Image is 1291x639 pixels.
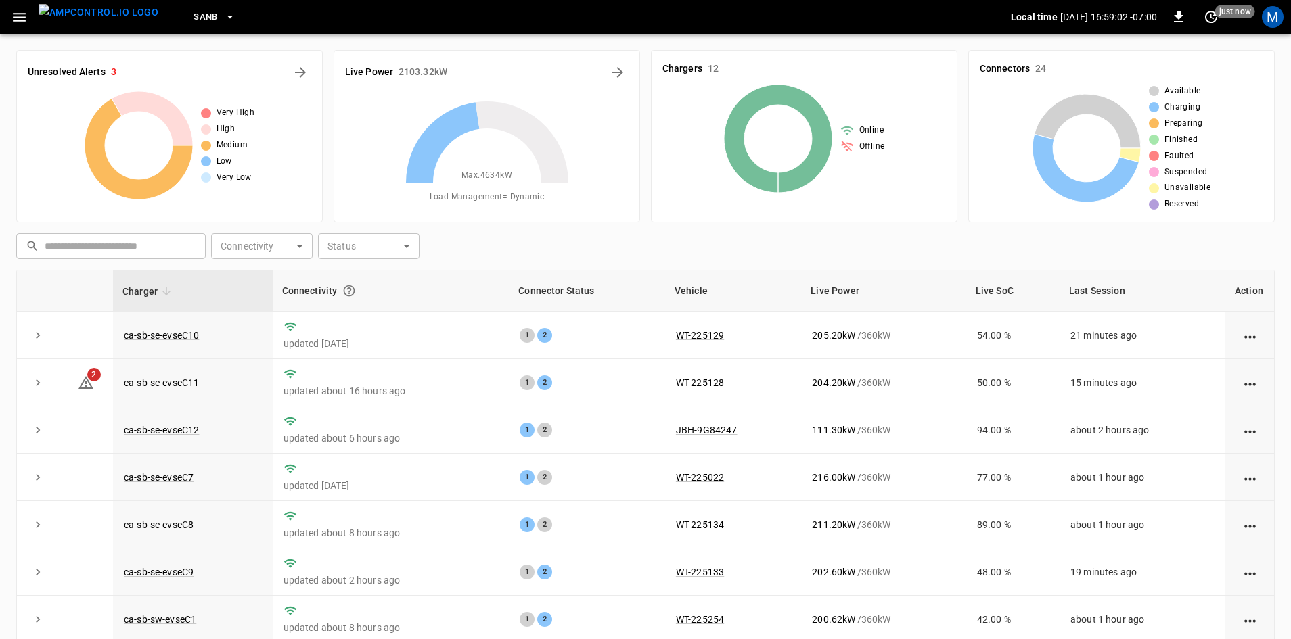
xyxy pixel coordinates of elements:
[537,328,552,343] div: 2
[194,9,218,25] span: SanB
[78,376,94,387] a: 2
[1242,518,1259,531] div: action cell options
[509,270,665,312] th: Connector Status
[284,621,499,634] p: updated about 8 hours ago
[676,519,724,530] a: WT-225134
[461,169,512,183] span: Max. 4634 kW
[801,270,966,312] th: Live Power
[1225,270,1274,312] th: Action
[1164,85,1201,98] span: Available
[1164,117,1203,131] span: Preparing
[966,359,1060,406] td: 50.00 %
[28,65,106,80] h6: Unresolved Alerts
[812,471,955,484] div: / 360 kW
[430,191,545,204] span: Load Management = Dynamic
[676,567,724,577] a: WT-225133
[812,565,855,579] p: 202.60 kW
[1164,166,1208,179] span: Suspended
[966,312,1060,359] td: 54.00 %
[345,65,393,80] h6: Live Power
[859,124,884,137] span: Online
[1060,454,1225,501] td: about 1 hour ago
[520,423,535,437] div: 1
[980,62,1030,76] h6: Connectors
[537,517,552,532] div: 2
[1200,6,1222,28] button: set refresh interval
[1060,548,1225,596] td: 19 minutes ago
[124,567,194,577] a: ca-sb-se-evseC9
[217,171,252,185] span: Very Low
[284,431,499,445] p: updated about 6 hours ago
[812,518,855,531] p: 211.20 kW
[520,612,535,627] div: 1
[607,62,629,83] button: Energy Overview
[676,377,724,388] a: WT-225128
[217,155,232,168] span: Low
[337,279,361,303] button: Connection between the charger and our software.
[1164,181,1210,195] span: Unavailable
[1242,423,1259,437] div: action cell options
[966,501,1060,548] td: 89.00 %
[124,519,194,530] a: ca-sb-se-evseC8
[1164,149,1194,163] span: Faulted
[966,406,1060,454] td: 94.00 %
[28,373,48,393] button: expand row
[520,375,535,390] div: 1
[284,479,499,492] p: updated [DATE]
[1035,62,1046,76] h6: 24
[676,614,724,625] a: WT-225254
[1060,312,1225,359] td: 21 minutes ago
[812,376,955,389] div: / 360 kW
[1262,6,1284,28] div: profile-icon
[537,612,552,627] div: 2
[28,467,48,488] button: expand row
[28,325,48,346] button: expand row
[537,565,552,579] div: 2
[284,337,499,350] p: updated [DATE]
[1242,329,1259,342] div: action cell options
[399,65,447,80] h6: 2103.32 kW
[1164,197,1199,211] span: Reserved
[812,565,955,579] div: / 360 kW
[537,470,552,485] div: 2
[1242,376,1259,389] div: action cell options
[124,472,194,483] a: ca-sb-se-evseC7
[39,4,158,21] img: ampcontrol.io logo
[676,330,724,341] a: WT-225129
[812,376,855,389] p: 204.20 kW
[1242,471,1259,484] div: action cell options
[124,425,199,435] a: ca-sb-se-evseC12
[520,328,535,343] div: 1
[665,270,801,312] th: Vehicle
[1164,133,1198,147] span: Finished
[812,423,855,437] p: 111.30 kW
[812,329,855,342] p: 205.20 kW
[812,471,855,484] p: 216.00 kW
[28,515,48,535] button: expand row
[1060,406,1225,454] td: about 2 hours ago
[1060,501,1225,548] td: about 1 hour ago
[87,368,101,381] span: 2
[217,122,235,136] span: High
[966,270,1060,312] th: Live SoC
[290,62,311,83] button: All Alerts
[812,613,955,626] div: / 360 kW
[1011,10,1058,24] p: Local time
[284,526,499,540] p: updated about 8 hours ago
[122,283,175,300] span: Charger
[124,330,199,341] a: ca-sb-se-evseC10
[1060,359,1225,406] td: 15 minutes ago
[28,562,48,582] button: expand row
[708,62,719,76] h6: 12
[537,375,552,390] div: 2
[124,614,196,625] a: ca-sb-sw-evseC1
[812,329,955,342] div: / 360 kW
[1164,101,1200,114] span: Charging
[1242,613,1259,626] div: action cell options
[676,425,738,435] a: JBH-9G84247
[812,613,855,626] p: 200.62 kW
[282,279,500,303] div: Connectivity
[676,472,724,483] a: WT-225022
[966,548,1060,596] td: 48.00 %
[284,384,499,398] p: updated about 16 hours ago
